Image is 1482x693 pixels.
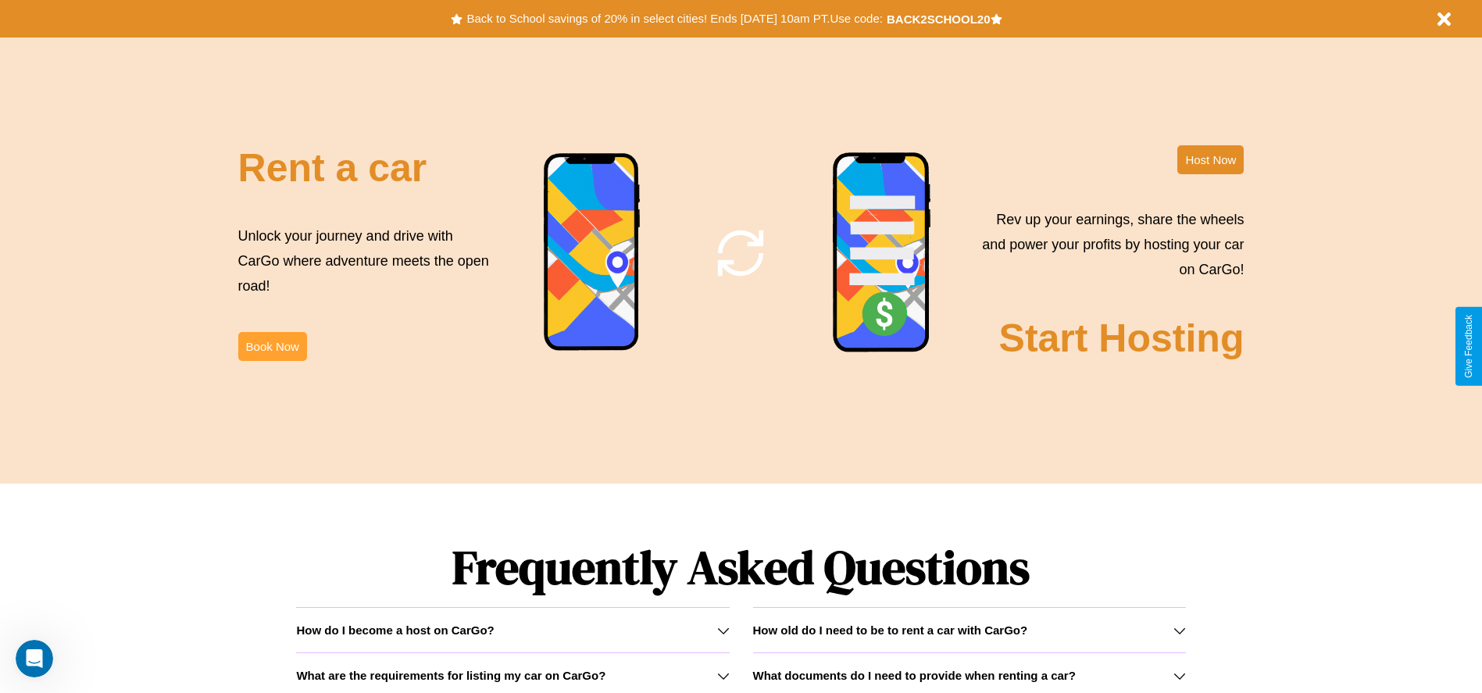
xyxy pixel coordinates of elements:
[1463,315,1474,378] div: Give Feedback
[1177,145,1244,174] button: Host Now
[973,207,1244,283] p: Rev up your earnings, share the wheels and power your profits by hosting your car on CarGo!
[999,316,1245,361] h2: Start Hosting
[543,152,641,353] img: phone
[753,669,1076,682] h3: What documents do I need to provide when renting a car?
[238,332,307,361] button: Book Now
[296,623,494,637] h3: How do I become a host on CarGo?
[238,145,427,191] h2: Rent a car
[296,527,1185,607] h1: Frequently Asked Questions
[832,152,932,355] img: phone
[462,8,886,30] button: Back to School savings of 20% in select cities! Ends [DATE] 10am PT.Use code:
[238,223,495,299] p: Unlock your journey and drive with CarGo where adventure meets the open road!
[887,13,991,26] b: BACK2SCHOOL20
[296,669,605,682] h3: What are the requirements for listing my car on CarGo?
[753,623,1028,637] h3: How old do I need to be to rent a car with CarGo?
[16,640,53,677] iframe: Intercom live chat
